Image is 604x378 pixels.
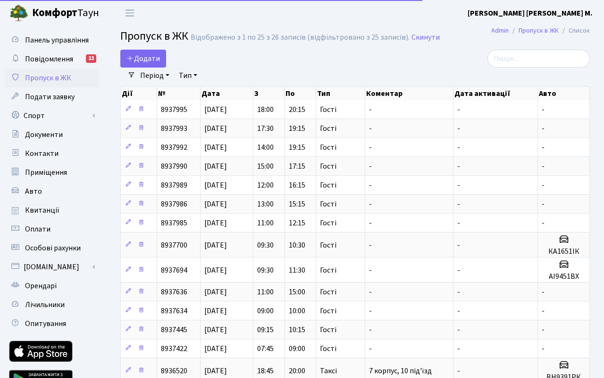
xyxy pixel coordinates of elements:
[491,26,509,35] a: Admin
[369,123,372,134] span: -
[289,240,305,250] span: 10:30
[369,344,372,354] span: -
[257,161,274,172] span: 15:00
[5,201,99,220] a: Квитанції
[320,106,336,113] span: Гості
[204,161,227,172] span: [DATE]
[5,125,99,144] a: Документи
[257,123,274,134] span: 17:30
[285,87,316,100] th: По
[5,239,99,258] a: Особові рахунки
[289,325,305,335] span: 10:15
[457,123,460,134] span: -
[542,142,545,153] span: -
[253,87,285,100] th: З
[519,26,559,35] a: Пропуск в ЖК
[457,240,460,250] span: -
[204,287,227,297] span: [DATE]
[25,92,75,102] span: Подати заявку
[201,87,253,100] th: Дата
[320,266,336,274] span: Гості
[457,161,460,172] span: -
[5,50,99,69] a: Повідомлення13
[204,344,227,354] span: [DATE]
[457,287,460,297] span: -
[5,69,99,87] a: Пропуск в ЖК
[468,8,593,18] b: [PERSON_NAME] [PERSON_NAME] М.
[320,163,336,170] span: Гості
[5,220,99,239] a: Оплати
[289,199,305,209] span: 15:15
[542,272,586,281] h5: АІ9451ВХ
[161,123,187,134] span: 8937993
[5,295,99,314] a: Лічильники
[320,181,336,189] span: Гості
[5,258,99,276] a: [DOMAIN_NAME]
[365,87,453,100] th: Коментар
[257,287,274,297] span: 11:00
[161,142,187,153] span: 8937992
[320,219,336,227] span: Гості
[9,4,28,23] img: logo.png
[320,200,336,208] span: Гості
[257,104,274,115] span: 18:00
[204,180,227,190] span: [DATE]
[457,180,460,190] span: -
[369,199,372,209] span: -
[25,243,81,253] span: Особові рахунки
[161,104,187,115] span: 8937995
[289,306,305,316] span: 10:00
[320,307,336,315] span: Гості
[369,142,372,153] span: -
[289,104,305,115] span: 20:15
[257,142,274,153] span: 14:00
[542,199,545,209] span: -
[25,318,66,329] span: Опитування
[542,287,545,297] span: -
[542,247,586,256] h5: КА1651ІК
[289,218,305,228] span: 12:15
[457,306,460,316] span: -
[369,325,372,335] span: -
[457,325,460,335] span: -
[161,306,187,316] span: 8937634
[126,53,160,64] span: Додати
[161,287,187,297] span: 8937636
[457,366,460,376] span: -
[559,26,590,36] li: Список
[369,265,372,275] span: -
[320,144,336,151] span: Гості
[369,180,372,190] span: -
[289,265,305,275] span: 11:30
[257,199,274,209] span: 13:00
[118,5,142,21] button: Переключити навігацію
[369,287,372,297] span: -
[25,73,71,83] span: Пропуск в ЖК
[161,199,187,209] span: 8937986
[542,325,545,335] span: -
[204,240,227,250] span: [DATE]
[121,87,157,100] th: Дії
[320,367,337,375] span: Таксі
[542,104,545,115] span: -
[32,5,99,21] span: Таун
[175,68,201,84] a: Тип
[204,199,227,209] span: [DATE]
[157,87,201,100] th: №
[468,8,593,19] a: [PERSON_NAME] [PERSON_NAME] М.
[161,366,187,376] span: 8936520
[369,240,372,250] span: -
[204,123,227,134] span: [DATE]
[477,21,604,41] nav: breadcrumb
[257,306,274,316] span: 09:00
[538,87,590,100] th: Авто
[257,265,274,275] span: 09:30
[369,366,432,376] span: 7 корпус, 10 під'їзд
[25,129,63,140] span: Документи
[25,54,73,64] span: Повідомлення
[5,106,99,125] a: Спорт
[457,142,460,153] span: -
[5,163,99,182] a: Приміщення
[161,265,187,275] span: 8937694
[369,104,372,115] span: -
